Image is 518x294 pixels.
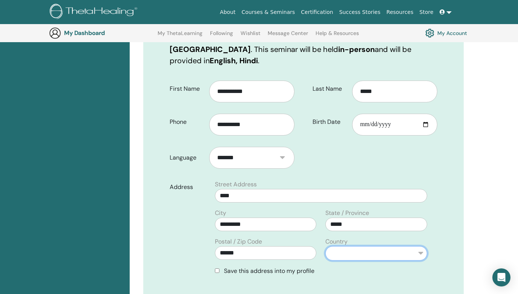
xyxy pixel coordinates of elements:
b: Basic DNA with [PERSON_NAME] [170,22,301,43]
img: cog.svg [425,27,434,40]
b: English, Hindi [210,56,258,66]
img: generic-user-icon.jpg [49,27,61,39]
label: City [215,209,226,218]
label: Last Name [307,82,352,96]
label: Street Address [215,180,257,189]
div: Open Intercom Messenger [492,268,510,286]
label: Birth Date [307,115,352,129]
a: My ThetaLearning [158,30,202,42]
label: Country [325,237,348,246]
label: State / Province [325,209,369,218]
label: Postal / Zip Code [215,237,262,246]
a: Certification [298,5,336,19]
a: Message Center [268,30,308,42]
a: My Account [425,27,467,40]
img: logo.png [50,4,140,21]
a: Resources [383,5,417,19]
a: Store [417,5,437,19]
a: Following [210,30,233,42]
label: Language [164,151,209,165]
label: First Name [164,82,209,96]
label: Phone [164,115,209,129]
label: Address [164,180,210,194]
a: Courses & Seminars [239,5,298,19]
span: Save this address into my profile [224,267,314,275]
p: You are registering for on in . This seminar will be held and will be provided in . [170,21,438,66]
a: Success Stories [336,5,383,19]
b: [GEOGRAPHIC_DATA], DL, [GEOGRAPHIC_DATA] [170,33,369,54]
a: About [217,5,238,19]
b: in-person [338,44,375,54]
a: Help & Resources [316,30,359,42]
a: Wishlist [241,30,261,42]
h3: My Dashboard [64,29,139,37]
b: [DATE] [242,33,267,43]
